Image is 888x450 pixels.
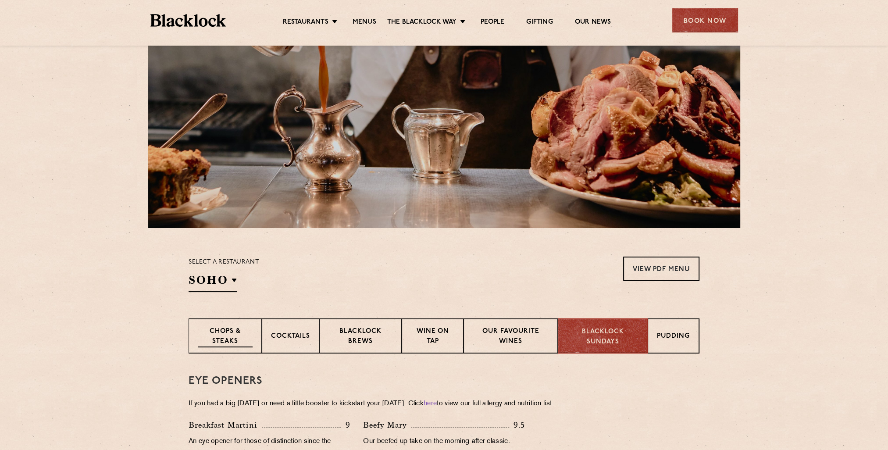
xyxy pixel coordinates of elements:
a: Our News [575,18,611,28]
a: Gifting [526,18,553,28]
p: Select a restaurant [189,257,259,268]
p: Wine on Tap [411,327,454,347]
p: Cocktails [271,332,310,343]
p: Chops & Steaks [198,327,253,347]
p: Pudding [657,332,690,343]
div: Book Now [672,8,738,32]
p: Blacklock Brews [328,327,392,347]
p: Our favourite wines [473,327,549,347]
a: People [481,18,504,28]
p: 9.5 [509,419,525,431]
a: Menus [353,18,376,28]
p: Beefy Mary [363,419,411,431]
p: 9 [341,419,350,431]
a: here [424,400,437,407]
a: Restaurants [283,18,328,28]
h3: Eye openers [189,375,699,387]
p: If you had a big [DATE] or need a little booster to kickstart your [DATE]. Click to view our full... [189,398,699,410]
p: Blacklock Sundays [567,327,638,347]
img: BL_Textured_Logo-footer-cropped.svg [150,14,226,27]
a: View PDF Menu [623,257,699,281]
h2: SOHO [189,272,237,292]
p: Breakfast Martini [189,419,262,431]
a: The Blacklock Way [387,18,456,28]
